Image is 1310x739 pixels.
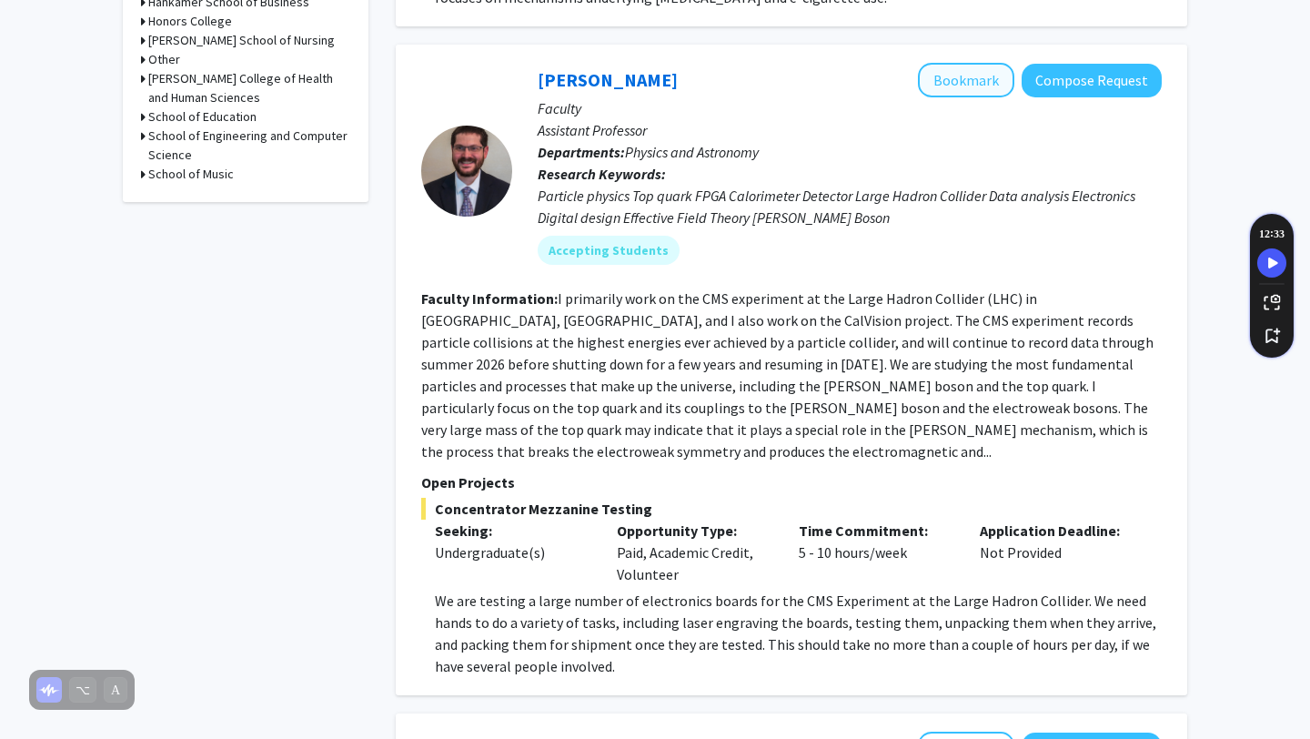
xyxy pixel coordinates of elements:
h3: School of Music [148,165,234,184]
p: Faculty [538,97,1162,119]
b: Research Keywords: [538,165,666,183]
p: Time Commitment: [799,520,953,542]
h3: School of Education [148,107,257,127]
div: 5 - 10 hours/week [785,520,967,585]
p: Application Deadline: [980,520,1134,542]
p: Assistant Professor [538,119,1162,141]
b: Departments: [538,143,625,161]
p: We are testing a large number of electronics boards for the CMS Experiment at the Large Hadron Co... [435,590,1162,677]
h3: School of Engineering and Computer Science [148,127,350,165]
a: [PERSON_NAME] [538,68,678,91]
span: Concentrator Mezzanine Testing [421,498,1162,520]
div: Undergraduate(s) [435,542,589,563]
div: Particle physics Top quark FPGA Calorimeter Detector Large Hadron Collider Data analysis Electron... [538,185,1162,228]
button: Compose Request to Jon Wilson [1022,64,1162,97]
p: Seeking: [435,520,589,542]
h3: [PERSON_NAME] School of Nursing [148,31,335,50]
b: Faculty Information: [421,289,558,308]
div: Paid, Academic Credit, Volunteer [603,520,785,585]
h3: [PERSON_NAME] College of Health and Human Sciences [148,69,350,107]
iframe: Chat [14,657,77,725]
button: Add Jon Wilson to Bookmarks [918,63,1014,97]
h3: Other [148,50,180,69]
div: Not Provided [966,520,1148,585]
mat-chip: Accepting Students [538,236,680,265]
p: Opportunity Type: [617,520,771,542]
h3: Honors College [148,12,232,31]
fg-read-more: I primarily work on the CMS experiment at the Large Hadron Collider (LHC) in [GEOGRAPHIC_DATA], [... [421,289,1154,461]
p: Open Projects [421,471,1162,493]
span: Physics and Astronomy [625,143,759,161]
